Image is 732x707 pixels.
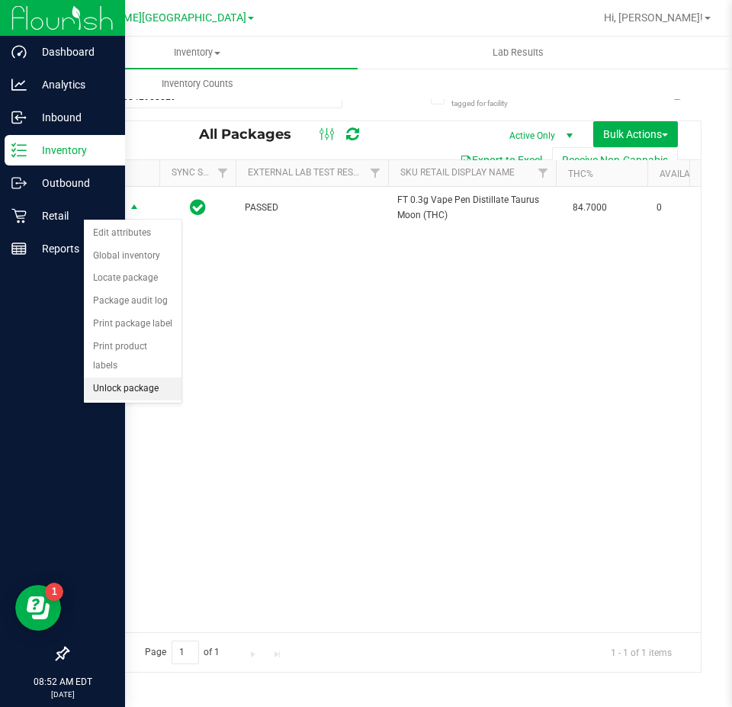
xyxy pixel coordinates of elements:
[27,207,118,225] p: Retail
[397,193,547,222] span: FT 0.3g Vape Pen Distillate Taurus Moon (THC)
[199,126,307,143] span: All Packages
[27,174,118,192] p: Outbound
[11,77,27,92] inline-svg: Analytics
[37,37,358,69] a: Inventory
[657,201,714,215] span: 0
[7,689,118,700] p: [DATE]
[660,169,705,179] a: Available
[172,167,230,178] a: Sync Status
[84,290,181,313] li: Package audit log
[11,44,27,59] inline-svg: Dashboard
[84,313,181,336] li: Print package label
[400,167,515,178] a: Sku Retail Display Name
[450,147,552,173] button: Export to Excel
[27,43,118,61] p: Dashboard
[125,198,144,219] span: select
[84,245,181,268] li: Global inventory
[27,239,118,258] p: Reports
[190,197,206,218] span: In Sync
[604,11,703,24] span: Hi, [PERSON_NAME]!
[27,76,118,94] p: Analytics
[11,143,27,158] inline-svg: Inventory
[84,336,181,378] li: Print product labels
[599,641,684,664] span: 1 - 1 of 1 items
[472,46,564,59] span: Lab Results
[248,167,368,178] a: External Lab Test Result
[245,201,379,215] span: PASSED
[27,141,118,159] p: Inventory
[37,46,358,59] span: Inventory
[593,121,678,147] button: Bulk Actions
[132,641,233,664] span: Page of 1
[141,77,254,91] span: Inventory Counts
[84,378,181,400] li: Unlock package
[11,110,27,125] inline-svg: Inbound
[45,583,63,601] iframe: Resource center unread badge
[552,147,678,173] button: Receive Non-Cannabis
[11,175,27,191] inline-svg: Outbound
[210,160,236,186] a: Filter
[7,675,118,689] p: 08:52 AM EDT
[603,128,668,140] span: Bulk Actions
[84,222,181,245] li: Edit attributes
[37,68,358,100] a: Inventory Counts
[358,37,679,69] a: Lab Results
[84,267,181,290] li: Locate package
[58,11,246,24] span: [PERSON_NAME][GEOGRAPHIC_DATA]
[531,160,556,186] a: Filter
[11,241,27,256] inline-svg: Reports
[15,585,61,631] iframe: Resource center
[565,197,615,219] span: 84.7000
[172,641,199,664] input: 1
[27,108,118,127] p: Inbound
[11,208,27,223] inline-svg: Retail
[363,160,388,186] a: Filter
[568,169,593,179] a: THC%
